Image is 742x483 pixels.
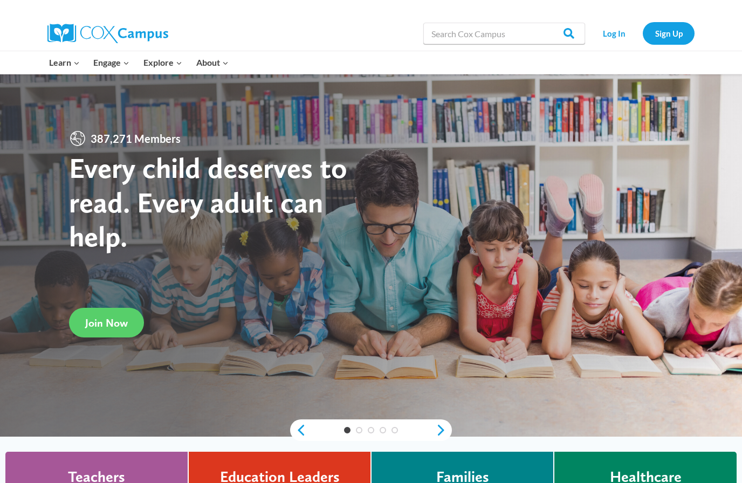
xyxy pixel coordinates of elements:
span: 387,271 Members [86,130,185,147]
a: 1 [344,427,351,433]
a: 5 [391,427,398,433]
a: 2 [356,427,362,433]
a: Sign Up [643,22,695,44]
nav: Primary Navigation [42,51,235,74]
a: previous [290,424,306,437]
a: 4 [380,427,386,433]
div: content slider buttons [290,419,452,441]
img: Cox Campus [47,24,168,43]
a: next [436,424,452,437]
nav: Secondary Navigation [590,22,695,44]
span: Explore [143,56,182,70]
span: Engage [93,56,129,70]
span: About [196,56,229,70]
strong: Every child deserves to read. Every adult can help. [69,150,347,253]
a: Join Now [69,308,144,337]
span: Learn [49,56,80,70]
a: Log In [590,22,637,44]
input: Search Cox Campus [423,23,585,44]
a: 3 [368,427,374,433]
span: Join Now [85,316,128,329]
